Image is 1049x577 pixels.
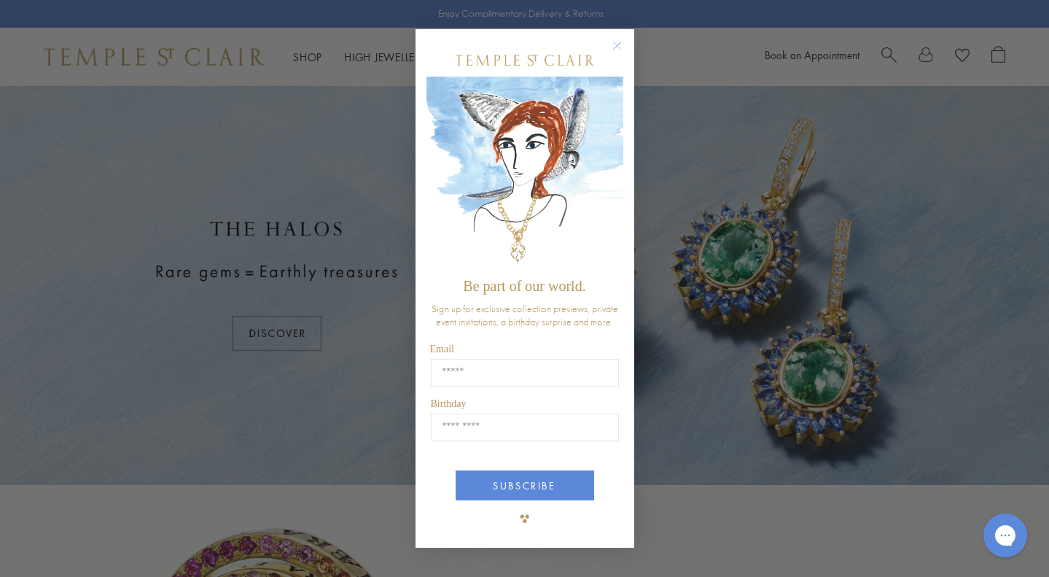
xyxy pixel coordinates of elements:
[615,44,633,62] button: Close dialog
[430,344,454,355] span: Email
[456,55,594,66] img: Temple St. Clair
[431,398,467,409] span: Birthday
[463,278,585,294] span: Be part of our world.
[976,508,1034,562] iframe: Gorgias live chat messenger
[456,470,594,500] button: SUBSCRIBE
[432,302,618,328] span: Sign up for exclusive collection previews, private event invitations, a birthday surprise and more.
[426,77,623,271] img: c4a9eb12-d91a-4d4a-8ee0-386386f4f338.jpeg
[431,359,619,387] input: Email
[510,504,539,533] img: TSC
